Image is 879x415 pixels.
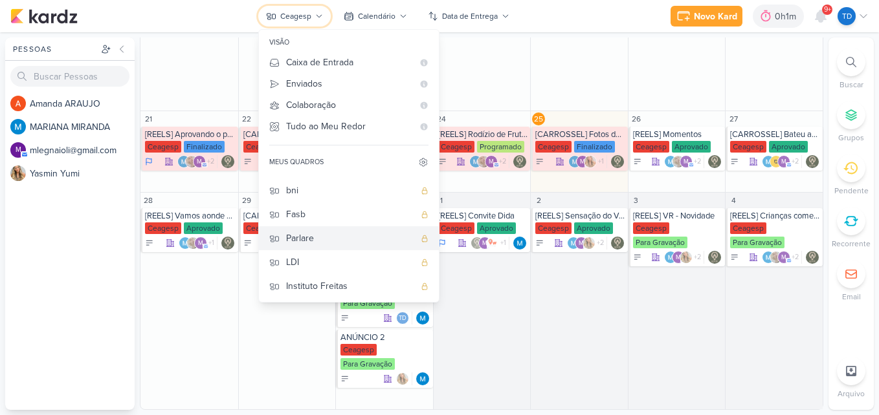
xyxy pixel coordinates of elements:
div: ANÚNCIO 2 [340,332,430,343]
div: 29 [240,194,253,207]
div: Para Gravação [340,297,395,309]
div: Responsável: Leviê Agência de Marketing Digital [221,155,234,168]
button: Colaboração [259,94,439,116]
div: Colaboradores: MARIANA MIRANDA, Sarah Violante, mlegnaioli@gmail.com, Thais de carvalho [179,237,217,250]
span: +1 [597,156,604,167]
div: Colaboradores: MARIANA MIRANDA, mlegnaioli@gmail.com, Yasmin Yumi, ow se liga, Thais de carvalho [664,251,704,264]
div: Aprovado [672,141,711,153]
div: mlegnaioli@gmail.com [478,237,491,250]
div: mlegnaioli@gmail.com [576,155,589,168]
div: 28 [142,194,155,207]
div: Colaboradores: MARIANA MIRANDA, mlegnaioli@gmail.com, Yasmin Yumi, Thais de carvalho [568,155,607,168]
div: m l e g n a i o l i @ g m a i l . c o m [30,144,135,157]
div: A Fazer [730,157,739,166]
div: mlegnaioli@gmail.com [575,237,588,250]
div: A Fazer [243,157,252,166]
img: Yasmin Yumi [584,155,597,168]
div: 22 [240,112,253,125]
img: MARIANA MIRANDA [179,237,192,250]
div: bni [286,184,414,197]
div: Tudo ao Meu Redor [286,120,413,133]
div: mlegnaioli@gmail.com [485,155,498,168]
div: Ceagesp [730,222,766,234]
div: Colaboradores: MARIANA MIRANDA, Sarah Violante, mlegnaioli@gmail.com, Yasmin Yumi, Thais de carvalho [177,155,217,168]
div: Ceagesp [145,141,181,153]
div: A m a n d a A R A U J O [30,97,135,111]
p: m [781,159,786,165]
div: Thais de carvalho [838,7,856,25]
div: LDI [286,255,414,269]
div: mlegnaioli@gmail.com [777,251,790,264]
div: Colaboradores: MARIANA MIRANDA, IDBOX - Agência de Design, mlegnaioli@gmail.com, Yasmin Yumi, Tha... [762,155,802,168]
div: mlegnaioli@gmail.com [777,155,790,168]
div: 4 [727,194,740,207]
span: +2 [498,156,506,167]
div: quadro pessoal [421,211,428,218]
div: Aprovado [769,141,808,153]
div: quadro pessoal [421,259,428,266]
div: Responsável: Leviê Agência de Marketing Digital [611,155,624,168]
div: Responsável: Leviê Agência de Marketing Digital [513,155,526,168]
div: 26 [630,112,643,125]
img: MARIANA MIRANDA [664,155,677,168]
div: 2 [532,194,545,207]
p: m [489,159,494,165]
div: Colaboração [286,98,413,112]
img: Leviê Agência de Marketing Digital [471,237,484,250]
div: [CARDÁPIO] Frutos do Mar [243,211,333,221]
p: m [676,255,681,261]
div: Aprovado [574,222,613,234]
span: +1 [499,238,506,248]
img: MARIANA MIRANDA [568,155,581,168]
div: 27 [727,112,740,125]
div: Em Andamento [145,156,153,167]
div: A Fazer [730,253,739,262]
div: visão [259,34,439,52]
div: Para Gravação [730,237,784,248]
div: A Fazer [535,239,544,248]
div: mlegnaioli@gmail.com [194,237,207,250]
img: Sarah Violante [672,155,685,168]
div: Y a s m i n Y u m i [30,167,135,180]
div: Programado [477,141,524,153]
div: Caixa de Entrada [286,56,413,69]
p: Recorrente [832,238,871,250]
div: Responsável: MARIANA MIRANDA [416,312,429,325]
img: Leviê Agência de Marketing Digital [806,155,819,168]
span: +2 [790,252,799,262]
p: Email [842,291,861,303]
div: 0h1m [775,10,800,23]
div: meus quadros [269,157,324,167]
div: Responsável: Leviê Agência de Marketing Digital [708,155,721,168]
img: MARIANA MIRANDA [567,237,580,250]
p: Pendente [834,185,869,197]
img: MARIANA MIRANDA [416,372,429,385]
div: Responsável: MARIANA MIRANDA [513,237,526,250]
div: A Fazer [633,157,642,166]
div: Ceagesp [535,222,572,234]
div: Instituto Freitas [286,279,414,293]
div: Para Gravação [340,358,395,370]
div: [REELS] Sensação do Verão - Espetão de Camarão [535,211,625,221]
span: +2 [206,156,214,167]
button: bni [259,178,439,202]
button: Instituto Freitas [259,274,439,298]
div: A Fazer [438,157,447,166]
li: Ctrl + F [829,48,874,90]
img: Yasmin Yumi [680,251,693,264]
div: mlegnaioli@gmail.com [672,251,685,264]
div: 24 [435,112,448,125]
div: Colaboradores: Thais de carvalho [396,312,412,325]
p: m [580,159,585,165]
img: Leviê Agência de Marketing Digital [221,155,234,168]
div: Ceagesp [243,141,280,153]
p: Buscar [840,79,863,90]
div: Ceagesp [438,141,474,153]
div: Responsável: Leviê Agência de Marketing Digital [611,237,624,250]
img: ow se liga [486,237,499,250]
div: [REELS] Momentos [633,129,723,140]
div: A Fazer [340,374,350,383]
div: 3 [630,194,643,207]
div: Ceagesp [438,222,474,234]
img: Leviê Agência de Marketing Digital [708,251,721,264]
